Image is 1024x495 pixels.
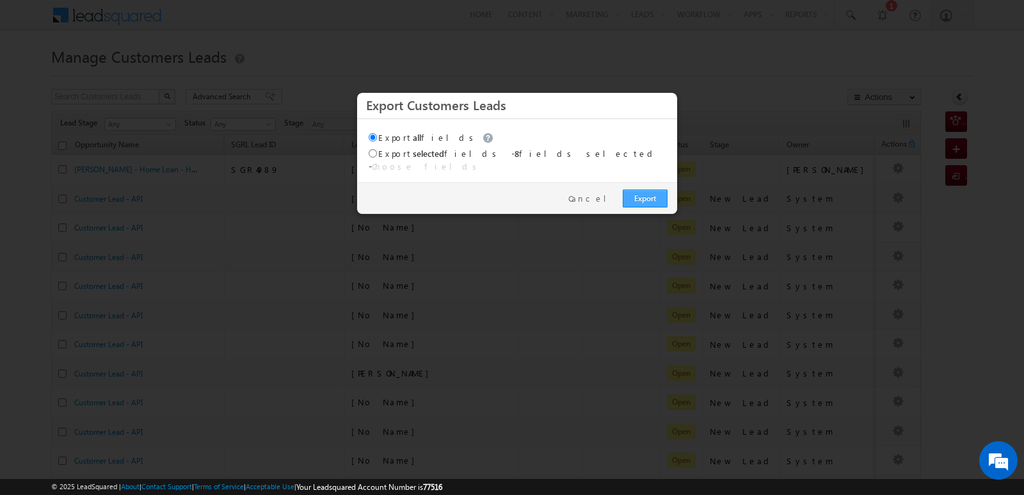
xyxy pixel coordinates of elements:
em: Start Chat [174,394,232,412]
h3: Export Customers Leads [366,93,668,116]
a: Acceptable Use [246,482,294,491]
div: Minimize live chat window [210,6,241,37]
a: Choose fields [372,161,481,172]
div: Chat with us now [67,67,215,84]
label: Export fields [369,148,501,159]
img: d_60004797649_company_0_60004797649 [22,67,54,84]
label: Export fields [369,132,497,143]
a: Contact Support [141,482,192,491]
span: 8 [515,148,519,159]
span: - [369,161,481,172]
a: Export [623,190,668,207]
span: 77516 [423,482,442,492]
span: Your Leadsquared Account Number is [296,482,442,492]
span: all [413,132,421,143]
input: Exportallfields [369,133,377,142]
span: selected [413,148,444,159]
textarea: Type your message and hit 'Enter' [17,118,234,384]
a: Terms of Service [194,482,244,491]
a: Cancel [568,193,616,204]
span: - fields selected [511,148,657,159]
a: About [121,482,140,491]
span: © 2025 LeadSquared | | | | | [51,481,442,493]
input: Exportselectedfields [369,149,377,158]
